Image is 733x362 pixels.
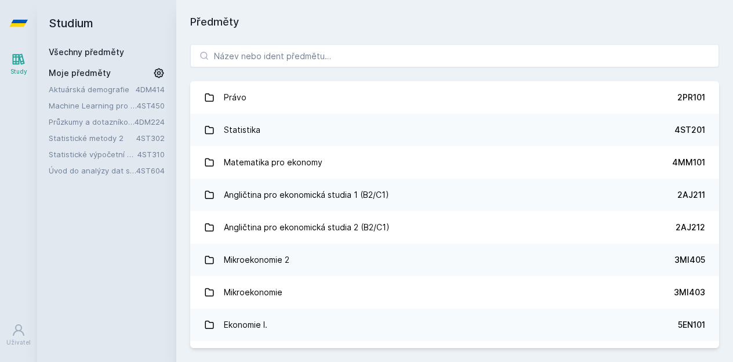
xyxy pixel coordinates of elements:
div: Uživatel [6,338,31,347]
a: Všechny předměty [49,47,124,57]
div: Mikroekonomie [224,281,282,304]
span: Moje předměty [49,67,111,79]
a: Právo 2PR101 [190,81,719,114]
a: Statistické metody 2 [49,132,136,144]
div: Mikroekonomie 2 [224,248,289,271]
div: Ekonomie I. [224,313,267,336]
div: 3MI403 [674,287,705,298]
div: 4ST201 [674,124,705,136]
a: Průzkumy a dotazníková šetření [49,116,135,128]
a: 4ST302 [136,133,165,143]
div: Angličtina pro ekonomická studia 2 (B2/C1) [224,216,390,239]
a: Angličtina pro ekonomická studia 1 (B2/C1) 2AJ211 [190,179,719,211]
a: Mikroekonomie 2 3MI405 [190,244,719,276]
a: 4ST310 [137,150,165,159]
a: Uživatel [2,317,35,353]
div: 5EN101 [678,319,705,331]
a: 4DM414 [136,85,165,94]
a: Aktuárská demografie [49,84,136,95]
div: Statistika [224,118,260,142]
div: Study [10,67,27,76]
div: Angličtina pro ekonomická studia 1 (B2/C1) [224,183,389,207]
a: 4DM224 [135,117,165,126]
div: Právo [224,86,246,109]
a: Machine Learning pro ekonomické modelování [49,100,137,111]
h1: Předměty [190,14,719,30]
input: Název nebo ident předmětu… [190,44,719,67]
div: 3MI405 [674,254,705,266]
a: Angličtina pro ekonomická studia 2 (B2/C1) 2AJ212 [190,211,719,244]
div: 2PR101 [677,92,705,103]
a: Statistika 4ST201 [190,114,719,146]
div: Matematika pro ekonomy [224,151,322,174]
a: 4ST450 [137,101,165,110]
a: 4ST604 [136,166,165,175]
a: Úvod do analýzy dat s pomocí R and SQL (v angličtině) [49,165,136,176]
a: Matematika pro ekonomy 4MM101 [190,146,719,179]
a: Ekonomie I. 5EN101 [190,309,719,341]
div: 4MM101 [672,157,705,168]
div: 2AJ212 [676,222,705,233]
a: Statistické výpočetní prostředí [49,149,137,160]
div: 2AJ211 [677,189,705,201]
a: Mikroekonomie 3MI403 [190,276,719,309]
a: Study [2,46,35,82]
